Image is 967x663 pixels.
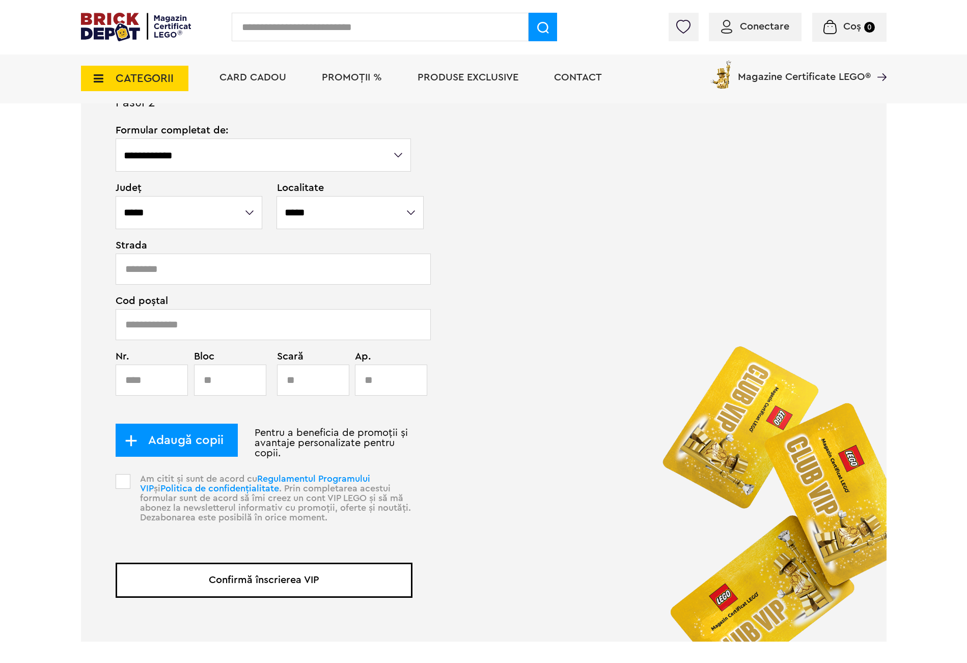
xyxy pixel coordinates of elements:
[140,474,370,493] a: Regulamentul Programului VIP
[355,351,397,362] span: Ap.
[116,73,174,84] span: CATEGORII
[160,484,279,493] a: Politica de confidențialitate
[738,59,871,82] span: Magazine Certificate LEGO®
[554,72,602,82] a: Contact
[116,296,412,306] span: Cod poștal
[322,72,382,82] a: PROMOȚII %
[277,183,412,193] span: Localitate
[418,72,518,82] a: Produse exclusive
[125,434,137,447] img: add_child
[116,563,412,598] button: Confirmă înscrierea VIP
[646,329,887,642] img: vip_page_image
[864,22,875,33] small: 0
[194,351,261,362] span: Bloc
[116,125,412,135] span: Formular completat de:
[740,21,789,32] span: Conectare
[116,183,264,193] span: Județ
[721,21,789,32] a: Conectare
[116,351,182,362] span: Nr.
[81,98,887,125] p: Pasul 2
[277,351,330,362] span: Scară
[871,59,887,69] a: Magazine Certificate LEGO®
[137,434,224,446] span: Adaugă copii
[133,474,412,540] p: Am citit și sunt de acord cu și . Prin completarea acestui formular sunt de acord să îmi creez un...
[843,21,861,32] span: Coș
[116,428,412,458] p: Pentru a beneficia de promoții și avantaje personalizate pentru copii.
[219,72,286,82] a: Card Cadou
